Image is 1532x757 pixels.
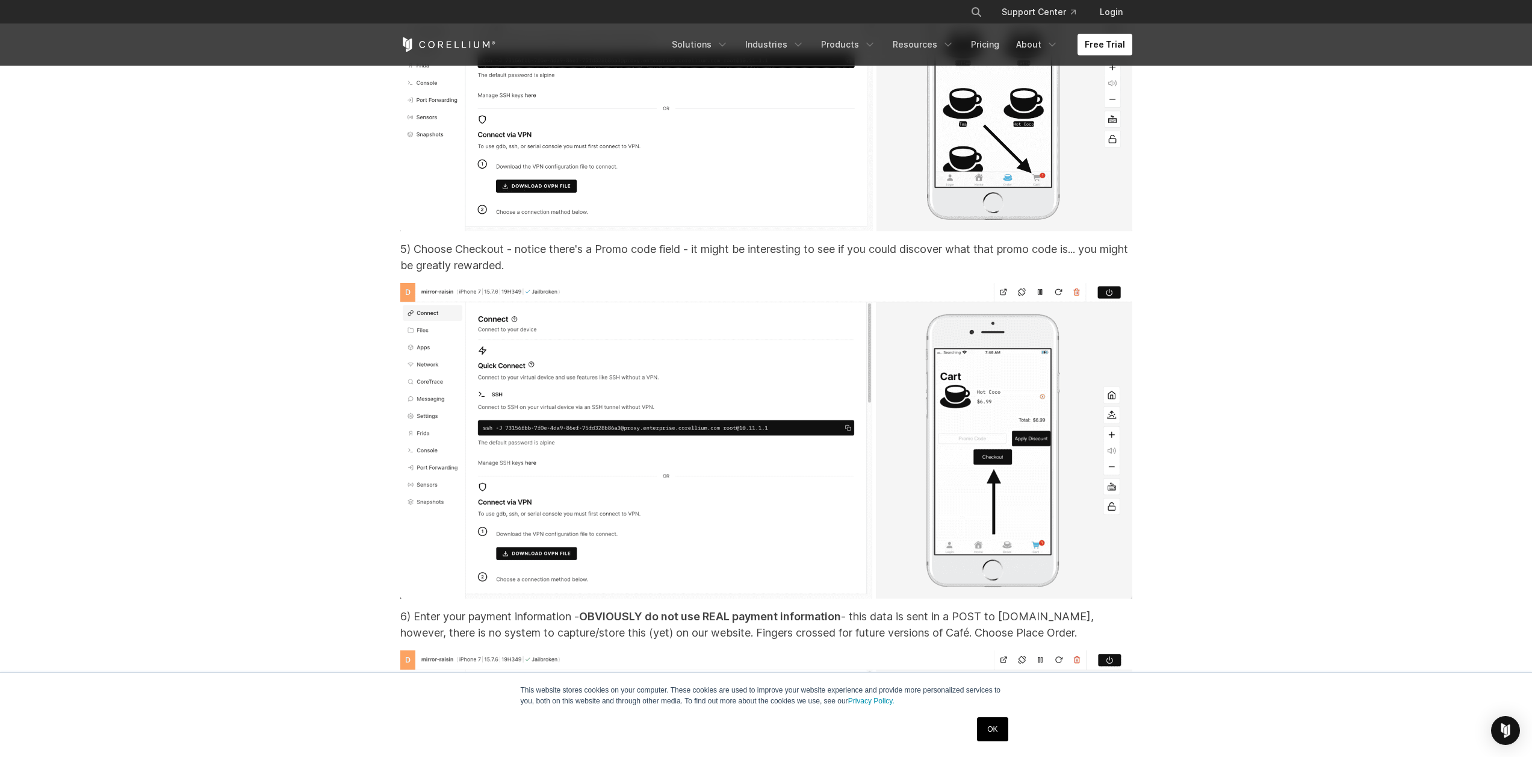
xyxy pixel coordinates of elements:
[400,241,1132,273] p: 5) Choose Checkout - notice there's a Promo code field - it might be interesting to see if you co...
[400,37,496,52] a: Corellium Home
[521,685,1012,706] p: This website stores cookies on your computer. These cookies are used to improve your website expe...
[738,34,811,55] a: Industries
[977,717,1008,741] a: OK
[665,34,736,55] a: Solutions
[992,1,1085,23] a: Support Center
[400,608,1132,641] p: 6) Enter your payment information - - this data is sent in a POST to [DOMAIN_NAME], however, ther...
[964,34,1006,55] a: Pricing
[1491,716,1520,745] div: Open Intercom Messenger
[966,1,987,23] button: Search
[885,34,961,55] a: Resources
[956,1,1132,23] div: Navigation Menu
[400,283,1132,599] img: Screenshot%202023-07-12%20at%2009-46-21-png.png
[1090,1,1132,23] a: Login
[579,610,841,623] strong: OBVIOUSLY do not use REAL payment information
[848,697,895,705] a: Privacy Policy.
[814,34,883,55] a: Products
[665,34,1132,55] div: Navigation Menu
[1009,34,1065,55] a: About
[1078,34,1132,55] a: Free Trial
